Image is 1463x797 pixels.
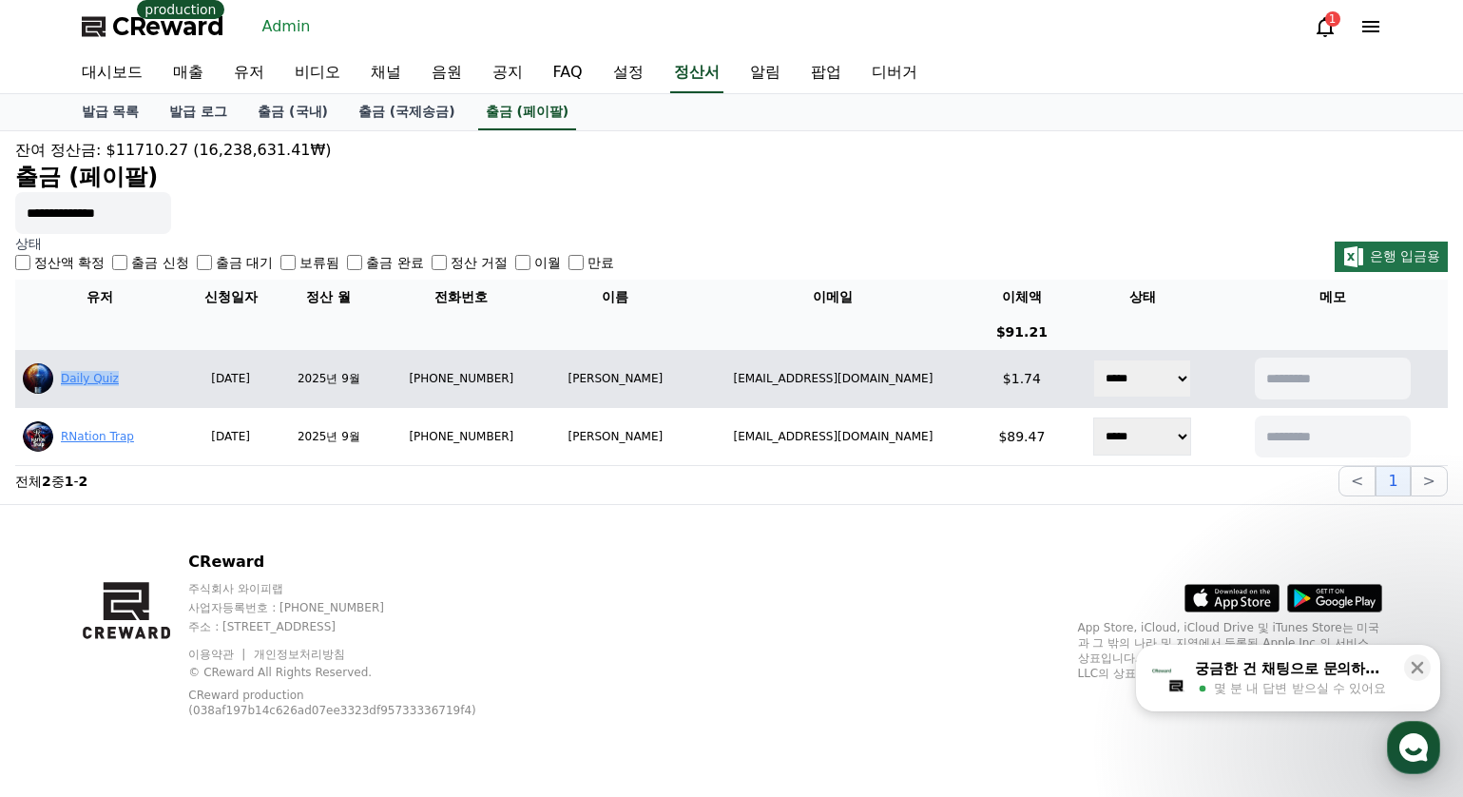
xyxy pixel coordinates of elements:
[188,600,522,615] p: 사업자등록번호 : [PHONE_NUMBER]
[188,665,522,680] p: © CReward All Rights Reserved.
[1411,466,1448,496] button: >
[125,603,245,651] a: 대화
[279,53,356,93] a: 비디오
[542,408,689,466] td: [PERSON_NAME]
[381,408,542,466] td: [PHONE_NUMBER]
[188,648,248,661] a: 이용약관
[277,350,381,408] td: 2025년 9월
[15,280,184,315] th: 유저
[42,474,51,489] strong: 2
[1325,11,1340,27] div: 1
[255,11,318,42] a: Admin
[67,94,155,130] a: 발급 목록
[23,363,53,394] img: ACg8ocIZkcShafsdNdQFaYluBo0MqfbUQtwTcJsiBaYzonEv2GdT3-E=s96-c
[1376,466,1410,496] button: 1
[61,430,134,443] a: RNation Trap
[689,350,977,408] td: [EMAIL_ADDRESS][DOMAIN_NAME]
[34,253,105,272] label: 정산액 확정
[15,472,87,491] p: 전체 중 -
[538,53,598,93] a: FAQ
[985,427,1059,446] p: $89.47
[23,421,53,452] img: ACg8ocLd-rnJ3QWZeLESuSE_lo8AXAZDYdazc5UkVnR4o0omePhwHCw=s96-c
[184,280,277,315] th: 신청일자
[343,94,471,130] a: 출금 (국제송금)
[294,632,317,647] span: 설정
[188,688,492,718] p: CReward production (038af197b14c626ad07ee3323df95733336719f4)
[154,94,242,130] a: 발급 로그
[451,253,508,272] label: 정산 거절
[299,253,339,272] label: 보류됨
[735,53,796,93] a: 알림
[6,603,125,651] a: 홈
[184,408,277,466] td: [DATE]
[796,53,857,93] a: 팝업
[985,322,1059,342] p: $91.21
[188,619,522,634] p: 주소 : [STREET_ADDRESS]
[477,53,538,93] a: 공지
[1338,466,1376,496] button: <
[356,53,416,93] a: 채널
[79,474,88,489] strong: 2
[1218,280,1448,315] th: 메모
[219,53,279,93] a: 유저
[15,162,1448,192] h2: 출금 (페이팔)
[542,280,689,315] th: 이름
[245,603,365,651] a: 설정
[381,350,542,408] td: [PHONE_NUMBER]
[542,350,689,408] td: [PERSON_NAME]
[158,53,219,93] a: 매출
[689,408,977,466] td: [EMAIL_ADDRESS][DOMAIN_NAME]
[416,53,477,93] a: 음원
[277,408,381,466] td: 2025년 9월
[67,53,158,93] a: 대시보드
[977,280,1067,315] th: 이체액
[670,53,723,93] a: 정산서
[689,280,977,315] th: 이메일
[587,253,614,272] label: 만료
[15,234,614,253] p: 상태
[1335,242,1448,272] button: 은행 입금용
[112,11,224,42] span: CReward
[216,253,273,272] label: 출금 대기
[857,53,933,93] a: 디버거
[381,280,542,315] th: 전화번호
[188,551,522,573] p: CReward
[61,372,119,385] a: Daily Quiz
[65,474,74,489] strong: 1
[366,253,423,272] label: 출금 완료
[82,11,224,42] a: CReward
[188,581,522,596] p: 주식회사 와이피랩
[131,253,188,272] label: 출금 신청
[1078,620,1382,681] p: App Store, iCloud, iCloud Drive 및 iTunes Store는 미국과 그 밖의 나라 및 지역에서 등록된 Apple Inc.의 서비스 상표입니다. Goo...
[1370,248,1440,263] span: 은행 입금용
[1314,15,1337,38] a: 1
[184,350,277,408] td: [DATE]
[598,53,659,93] a: 설정
[254,648,345,661] a: 개인정보처리방침
[277,280,381,315] th: 정산 월
[15,141,101,159] span: 잔여 정산금:
[106,141,332,159] span: $11710.27 (16,238,631.41₩)
[242,94,343,130] a: 출금 (국내)
[534,253,561,272] label: 이월
[478,94,577,130] a: 출금 (페이팔)
[985,369,1059,388] p: $1.74
[174,632,197,648] span: 대화
[60,632,71,647] span: 홈
[1067,280,1219,315] th: 상태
